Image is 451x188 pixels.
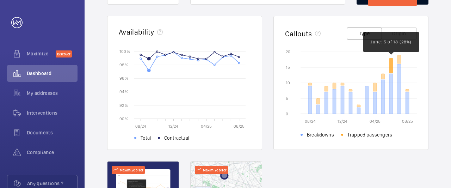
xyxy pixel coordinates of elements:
[27,70,78,77] span: Dashboard
[286,111,288,116] text: 0
[119,89,128,94] text: 94 %
[119,28,154,36] h2: Availability
[119,103,128,108] text: 92 %
[27,180,77,187] span: Any questions ?
[402,119,413,124] text: 08/25
[234,124,245,129] text: 08/25
[286,80,290,85] text: 10
[119,76,128,81] text: 96 %
[286,49,290,54] text: 20
[285,29,312,38] h2: Callouts
[286,65,290,70] text: 15
[27,129,78,136] span: Documents
[141,134,151,141] span: Total
[56,50,72,57] span: Discover
[307,131,334,138] span: Breakdowns
[135,124,146,129] text: 08/24
[338,119,347,124] text: 12/24
[286,96,288,101] text: 5
[168,124,178,129] text: 12/24
[164,134,189,141] span: Contractual
[370,119,381,124] text: 04/25
[305,119,316,124] text: 08/24
[27,50,56,57] span: Maximize
[382,28,417,40] button: Origin
[119,49,130,54] text: 100 %
[27,109,78,116] span: Interventions
[27,90,78,97] span: My addresses
[347,28,382,40] button: Type
[119,62,128,67] text: 98 %
[112,166,145,174] div: Maximize offer
[119,116,128,121] text: 90 %
[195,166,228,174] div: Maximize offer
[347,131,392,138] span: Trapped passengers
[201,124,212,129] text: 04/25
[27,149,78,156] span: Compliance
